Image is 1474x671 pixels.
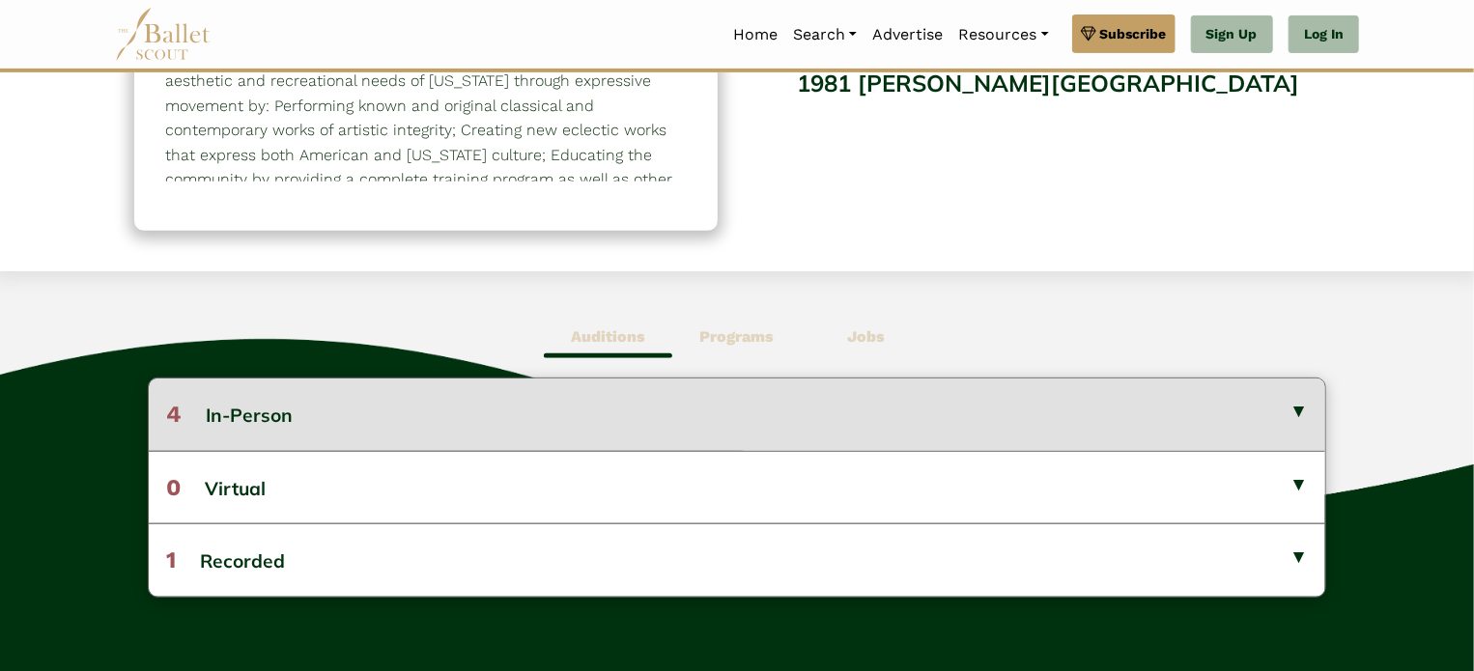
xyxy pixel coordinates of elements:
div: 1981 [PERSON_NAME][GEOGRAPHIC_DATA] [756,55,1340,210]
a: Home [725,14,785,55]
a: Resources [950,14,1056,55]
a: Sign Up [1191,15,1273,54]
span: 4 [166,401,182,428]
a: Subscribe [1072,14,1176,53]
button: 0Virtual [149,451,1326,523]
a: Search [785,14,865,55]
a: Advertise [865,14,950,55]
button: 4In-Person [149,378,1326,450]
button: 1Recorded [149,523,1326,596]
b: Programs [699,327,774,346]
p: Ballet Theatre of [US_STATE]’s mission is to provide [US_STATE] with a fully professional ballet ... [165,19,687,266]
span: 0 [166,474,181,501]
b: Auditions [571,327,645,346]
img: gem.svg [1081,23,1096,44]
b: Jobs [847,327,885,346]
a: Log In [1289,15,1359,54]
span: 1 [166,546,176,573]
span: Subscribe [1100,23,1167,44]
